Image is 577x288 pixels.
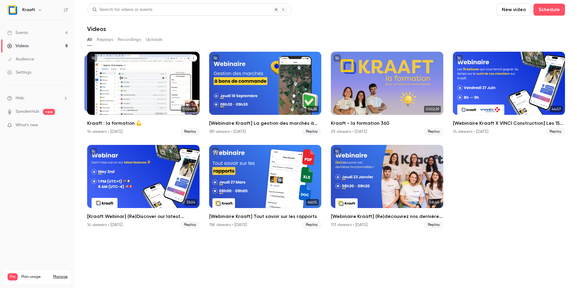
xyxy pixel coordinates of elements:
h2: Kraaft - la formation 360 [331,120,443,127]
span: Replay [546,128,565,135]
li: Kraaft : la formation 💪 [87,52,200,135]
span: Replay [424,221,443,228]
a: 44:57[Webinaire Kraaft X VINCI Construction] Les 15 astuces qui vous feront gagner du temps sur l... [453,52,565,135]
a: 33:04[Kraaft Webinar] (Re)Discover our latest features14 viewers • [DATE]Replay [87,145,200,228]
img: Kraaft [8,5,17,15]
span: 01:02:29 [424,106,441,112]
button: unpublished [333,54,341,62]
span: 46:05 [306,199,319,206]
button: unpublished [333,147,341,155]
button: unpublished [212,54,219,62]
li: Kraaft - la formation 360 [331,52,443,135]
h2: Kraaft : la formation 💪 [87,120,200,127]
h2: [Webinaire Kraaft] La gestion des marchés à bons de commande et des petites interventions [209,120,322,127]
div: Events [7,30,28,36]
span: Replay [302,221,321,228]
button: Replays [97,35,113,44]
span: Help [16,95,24,101]
span: Plan usage [21,274,50,279]
button: Recordings [118,35,141,44]
a: 58:45[Webinaire Kraaft] (Re)découvrez nos dernières fonctionnalités113 viewers • [DATE]Replay [331,145,443,228]
h2: [Kraaft Webinar] (Re)Discover our latest features [87,213,200,220]
div: Videos [7,43,29,49]
button: unpublished [90,147,97,155]
div: Audience [7,56,34,62]
a: Manage [53,274,68,279]
h2: [Webinaire Kraaft] Tout savoir sur les rapports [209,213,322,220]
a: 01:06:1901:06:19Kraaft : la formation 💪14 viewers • [DATE]Replay [87,52,200,135]
span: Replay [424,128,443,135]
span: 33:04 [185,199,197,206]
div: 196 viewers • [DATE] [209,222,247,228]
div: 14 viewers • [DATE] [87,222,123,228]
button: Uploads [146,35,163,44]
span: 54:34 [306,106,319,112]
h2: [Webinaire Kraaft] (Re)découvrez nos dernières fonctionnalités [331,213,443,220]
span: Pro [8,273,18,280]
div: Settings [7,69,31,75]
span: What's new [16,122,38,128]
h6: Kraaft [22,7,35,13]
a: 54:34[Webinaire Kraaft] La gestion des marchés à bons de commande et des petites interventions181... [209,52,322,135]
div: 181 viewers • [DATE] [209,129,246,135]
span: 44:57 [550,106,563,112]
button: unpublished [90,54,97,62]
button: Schedule [533,4,565,16]
div: Search for videos or events [92,7,152,13]
div: 29 viewers • [DATE] [331,129,367,135]
ul: Videos [87,52,565,228]
span: Replay [181,221,200,228]
a: 46:05[Webinaire Kraaft] Tout savoir sur les rapports196 viewers • [DATE]Replay [209,145,322,228]
div: 14 viewers • [DATE] [87,129,123,135]
li: [Webinaire Kraaft] (Re)découvrez nos dernières fonctionnalités [331,145,443,228]
button: unpublished [212,147,219,155]
div: 14 viewers • [DATE] [453,129,488,135]
li: [Kraaft Webinar] (Re)Discover our latest features [87,145,200,228]
iframe: Noticeable Trigger [61,123,68,128]
span: Replay [181,128,200,135]
li: help-dropdown-opener [7,95,68,101]
a: 01:02:29Kraaft - la formation 36029 viewers • [DATE]Replay [331,52,443,135]
span: new [43,109,55,115]
h2: [Webinaire Kraaft X VINCI Construction] Les 15 astuces qui vous feront gagner du temps sur le sui... [453,120,565,127]
button: All [87,35,92,44]
span: 58:45 [428,199,441,206]
span: 01:06:19 [181,106,197,112]
button: New video [497,4,531,16]
span: Replay [302,128,321,135]
a: SpeakerHub [16,109,39,115]
button: unpublished [455,54,463,62]
li: [Webinaire Kraaft X VINCI Construction] Les 15 astuces qui vous feront gagner du temps sur le sui... [453,52,565,135]
li: [Webinaire Kraaft] La gestion des marchés à bons de commande et des petites interventions [209,52,322,135]
li: [Webinaire Kraaft] Tout savoir sur les rapports [209,145,322,228]
h1: Videos [87,25,106,32]
div: 113 viewers • [DATE] [331,222,368,228]
section: Videos [87,4,565,284]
